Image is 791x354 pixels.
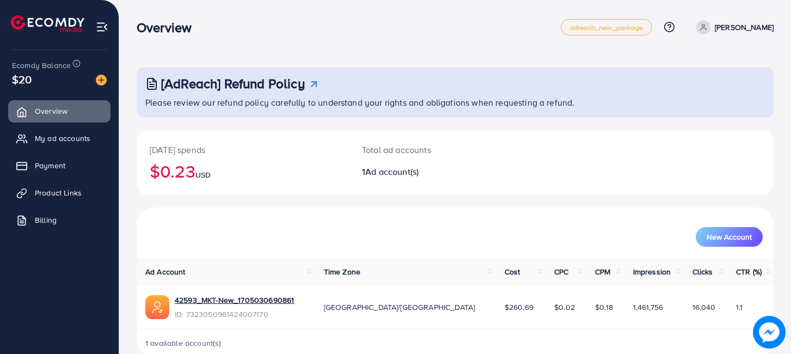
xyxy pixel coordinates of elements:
[696,227,763,247] button: New Account
[8,100,111,122] a: Overview
[324,302,475,313] span: [GEOGRAPHIC_DATA]/[GEOGRAPHIC_DATA]
[505,266,520,277] span: Cost
[145,266,186,277] span: Ad Account
[145,96,767,109] p: Please review our refund policy carefully to understand your rights and obligations when requesti...
[150,143,336,156] p: [DATE] spends
[365,166,419,178] span: Ad account(s)
[324,266,360,277] span: Time Zone
[561,19,652,35] a: adreach_new_package
[554,302,575,313] span: $0.02
[35,133,90,144] span: My ad accounts
[35,187,82,198] span: Product Links
[8,127,111,149] a: My ad accounts
[595,302,613,313] span: $0.18
[570,24,643,31] span: adreach_new_package
[633,302,663,313] span: 1,461,756
[175,309,294,320] span: ID: 7323050961424007170
[145,338,222,349] span: 1 available account(s)
[150,161,336,181] h2: $0.23
[96,21,108,33] img: menu
[35,160,65,171] span: Payment
[8,209,111,231] a: Billing
[505,302,534,313] span: $260.69
[35,106,68,117] span: Overview
[736,302,743,313] span: 1.1
[195,169,211,180] span: USD
[8,182,111,204] a: Product Links
[736,266,762,277] span: CTR (%)
[12,71,32,87] span: $20
[715,21,774,34] p: [PERSON_NAME]
[753,316,786,349] img: image
[145,295,169,319] img: ic-ads-acc.e4c84228.svg
[595,266,610,277] span: CPM
[12,60,71,71] span: Ecomdy Balance
[8,155,111,176] a: Payment
[362,143,495,156] p: Total ad accounts
[707,233,752,241] span: New Account
[633,266,671,277] span: Impression
[161,76,305,91] h3: [AdReach] Refund Policy
[554,266,568,277] span: CPC
[692,266,713,277] span: Clicks
[35,215,57,225] span: Billing
[692,20,774,34] a: [PERSON_NAME]
[692,302,716,313] span: 16,040
[137,20,200,35] h3: Overview
[362,167,495,177] h2: 1
[175,295,294,306] a: 42593_MKT-New_1705030690861
[96,75,107,86] img: image
[11,15,84,32] img: logo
